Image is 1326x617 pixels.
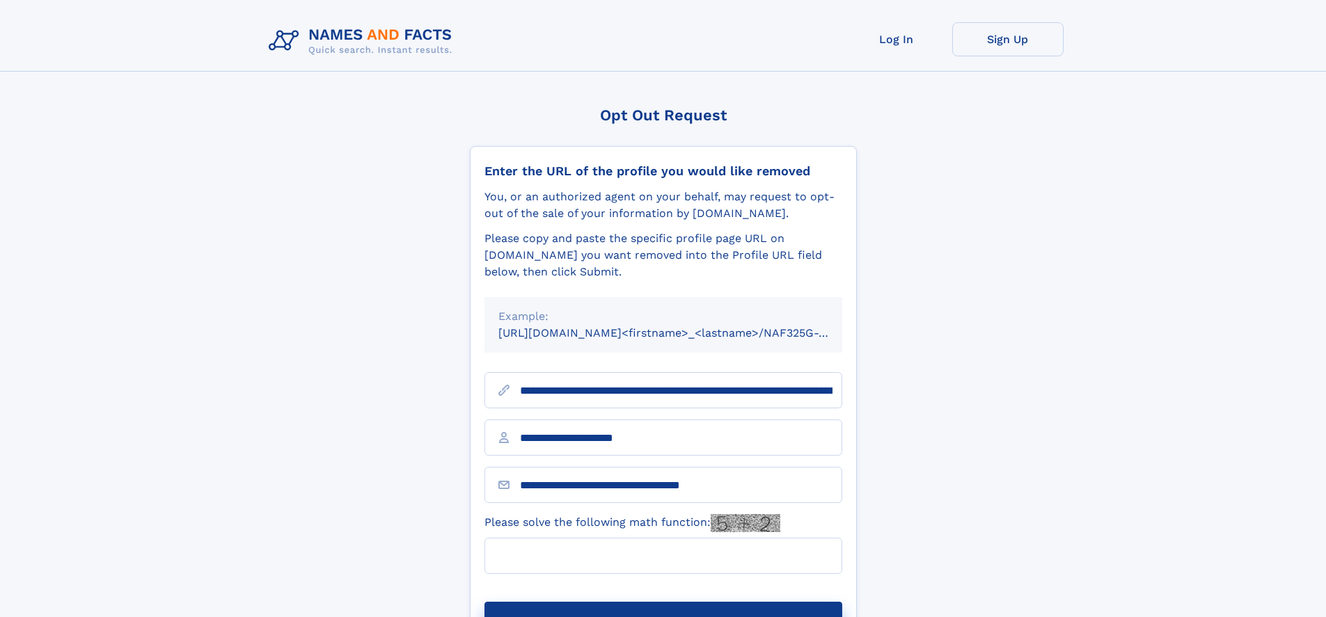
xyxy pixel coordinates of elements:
a: Log In [841,22,952,56]
div: Opt Out Request [470,106,857,124]
div: Enter the URL of the profile you would like removed [484,163,842,179]
div: Example: [498,308,828,325]
small: [URL][DOMAIN_NAME]<firstname>_<lastname>/NAF325G-xxxxxxxx [498,326,869,339]
div: Please copy and paste the specific profile page URL on [DOMAIN_NAME] you want removed into the Pr... [484,230,842,280]
img: Logo Names and Facts [263,22,464,60]
label: Please solve the following math function: [484,514,780,532]
a: Sign Up [952,22,1064,56]
div: You, or an authorized agent on your behalf, may request to opt-out of the sale of your informatio... [484,189,842,222]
